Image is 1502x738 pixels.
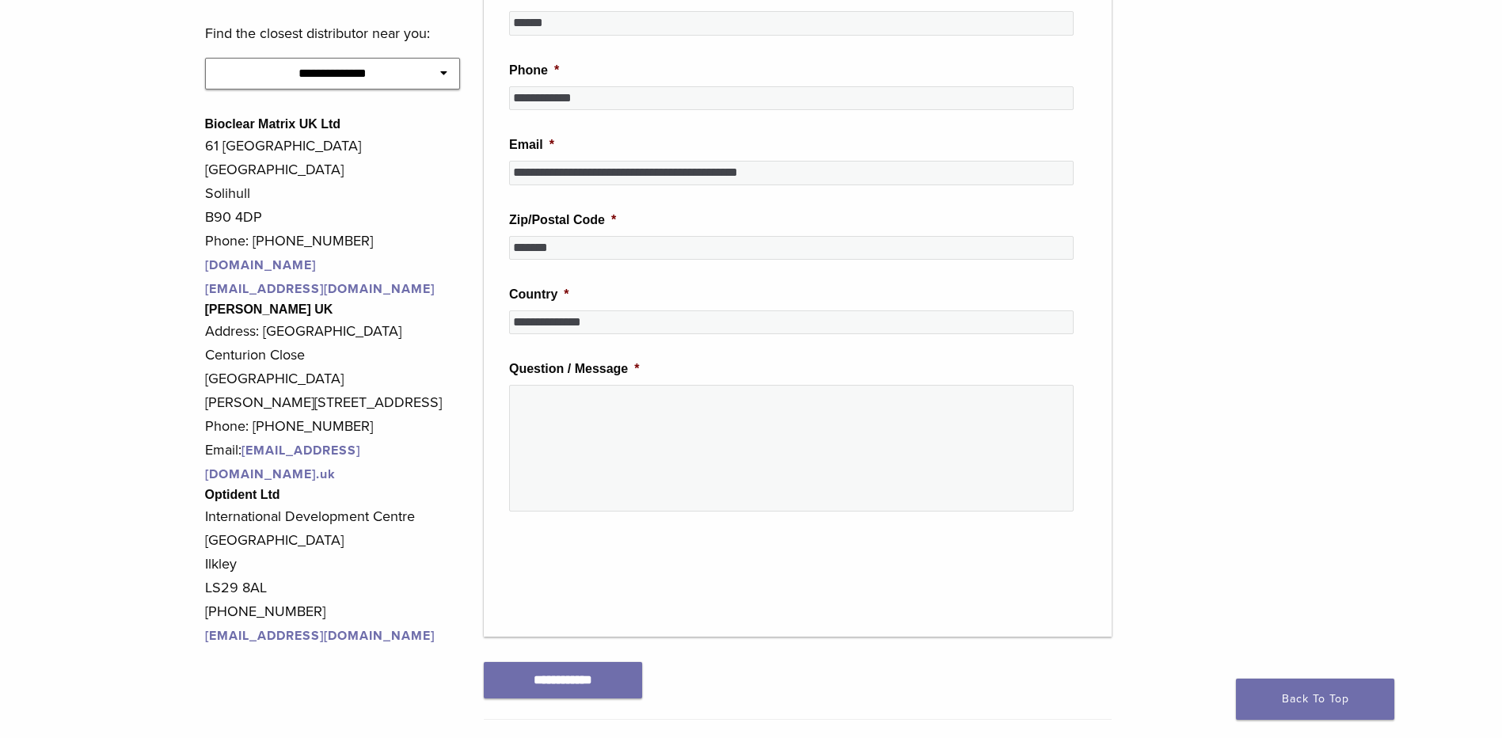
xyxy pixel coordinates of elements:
[509,137,554,154] label: Email
[509,361,640,378] label: Question / Message
[205,302,333,316] strong: [PERSON_NAME] UK
[205,443,360,482] a: [EMAIL_ADDRESS][DOMAIN_NAME].uk
[509,212,616,229] label: Zip/Postal Code
[205,414,461,438] p: Phone: [PHONE_NUMBER]
[509,287,569,303] label: Country
[205,21,461,45] p: Find the closest distributor near you:
[205,117,341,131] strong: Bioclear Matrix UK Ltd
[509,537,750,599] iframe: reCAPTCHA
[205,488,280,501] strong: Optident Ltd
[205,281,435,297] a: [EMAIL_ADDRESS][DOMAIN_NAME]
[205,628,435,644] a: [EMAIL_ADDRESS][DOMAIN_NAME]
[205,229,461,300] p: Phone: [PHONE_NUMBER]
[509,63,559,79] label: Phone
[205,504,461,647] p: International Development Centre [GEOGRAPHIC_DATA] Ilkley LS29 8AL [PHONE_NUMBER]
[1236,679,1394,720] a: Back To Top
[205,438,461,485] p: Email:
[205,319,461,414] p: Address: [GEOGRAPHIC_DATA] Centurion Close [GEOGRAPHIC_DATA] [PERSON_NAME][STREET_ADDRESS]
[205,134,461,229] p: 61 [GEOGRAPHIC_DATA] [GEOGRAPHIC_DATA] Solihull B90 4DP
[205,257,316,273] a: [DOMAIN_NAME]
